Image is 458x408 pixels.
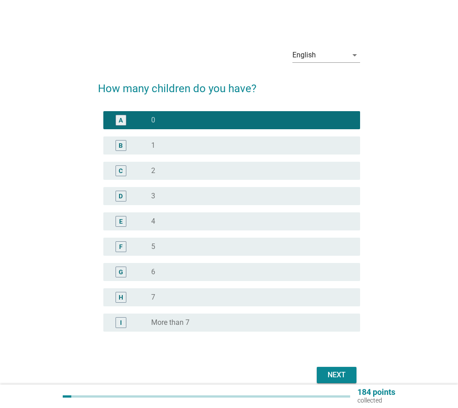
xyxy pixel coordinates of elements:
div: E [119,217,123,226]
p: collected [357,396,395,404]
div: C [119,166,123,176]
label: 2 [151,166,155,175]
label: 3 [151,192,155,201]
div: B [119,141,123,150]
div: H [119,293,123,302]
label: 1 [151,141,155,150]
label: 4 [151,217,155,226]
label: 6 [151,267,155,277]
label: 7 [151,293,155,302]
div: D [119,192,123,201]
div: G [119,267,123,277]
div: I [120,318,122,328]
div: Next [324,370,349,380]
div: A [119,116,123,125]
h2: How many children do you have? [98,71,360,97]
div: F [119,242,123,252]
label: More than 7 [151,318,190,327]
label: 0 [151,116,155,125]
div: English [292,51,316,59]
label: 5 [151,242,155,251]
p: 184 points [357,388,395,396]
i: arrow_drop_down [349,50,360,61]
button: Next [317,367,356,383]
